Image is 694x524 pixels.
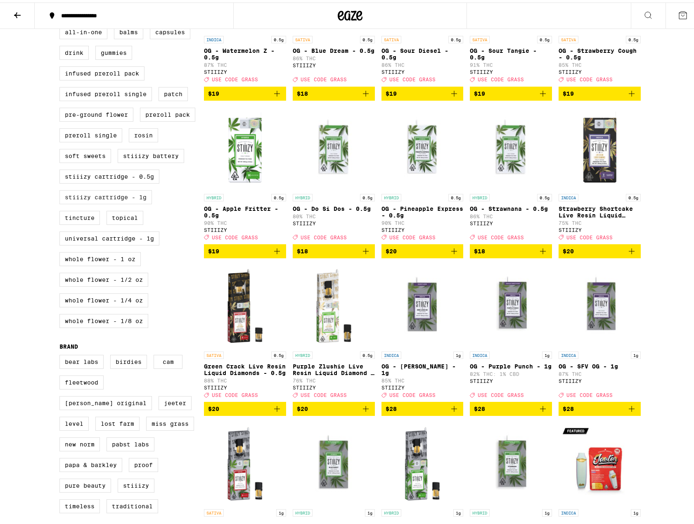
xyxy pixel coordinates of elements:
p: 1g [276,507,286,514]
a: Open page for OG - Apple Fritter - 0.5g from STIIIZY [204,105,286,242]
label: Pre-ground Flower [59,105,133,119]
p: Purple Zlushie Live Resin Liquid Diamond - 0.5g [293,361,375,374]
p: 86% THC [381,60,464,65]
p: OG - Watermelon Z - 0.5g [204,45,286,58]
span: $28 [386,403,397,410]
button: Add to bag [293,242,375,256]
span: $19 [563,88,574,94]
div: STIIIZY [381,225,464,230]
label: STIIIZY Cartridge - 0.5g [59,167,159,181]
div: STIIIZY [293,218,375,224]
img: STIIIZY - OG - Blue Burst - 1g [293,420,375,503]
span: $19 [208,245,219,252]
p: OG - Strawberry Cough - 0.5g [559,45,641,58]
p: OG - Blue Dream - 0.5g [293,45,375,52]
a: Open page for OG - Strawnana - 0.5g from STIIIZY [470,105,552,242]
label: Infused Preroll Single [59,85,152,99]
span: $20 [563,245,574,252]
span: USE CODE GRASS [212,75,258,80]
div: STIIIZY [204,225,286,230]
div: STIIIZY [381,382,464,388]
p: 0.5g [626,191,641,199]
img: STIIIZY - OG - Magic Melon - 1g [204,420,286,503]
p: 0.5g [626,33,641,41]
p: 0.5g [271,191,286,199]
div: STIIIZY [470,218,552,224]
p: OG - Sour Diesel - 0.5g [381,45,464,58]
div: STIIIZY [204,382,286,388]
span: $20 [297,403,308,410]
span: USE CODE GRASS [478,75,524,80]
label: Balms [114,23,143,37]
p: 0.5g [271,33,286,41]
p: OG - Strawnana - 0.5g [470,203,552,210]
p: OG - Pineapple Express - 0.5g [381,203,464,216]
img: STIIIZY - OG - Strawnana - 1g [470,420,552,503]
span: $19 [208,88,219,94]
p: 0.5g [360,33,375,41]
a: Open page for OG - King Louis XIII - 1g from STIIIZY [381,262,464,399]
p: OG - Purple Punch - 1g [470,361,552,367]
div: STIIIZY [559,376,641,381]
p: 90% THC [381,218,464,223]
div: STIIIZY [293,60,375,66]
label: Lost Farm [95,414,140,428]
p: INDICA [559,191,578,199]
span: $18 [297,88,308,94]
img: STIIIZY - OG - Strawnana - 0.5g [470,105,552,187]
p: 86% THC [470,211,552,217]
label: Infused Preroll Pack [59,64,144,78]
button: Add to bag [381,399,464,413]
p: INDICA [204,33,224,41]
div: STIIIZY [470,376,552,381]
p: OG - Apple Fritter - 0.5g [204,203,286,216]
span: $20 [208,403,219,410]
a: Open page for Purple Zlushie Live Resin Liquid Diamond - 0.5g from STIIIZY [293,262,375,399]
p: 80% THC [293,211,375,217]
p: 90% THC [204,218,286,223]
span: $19 [386,88,397,94]
label: Topical [107,208,143,222]
p: 1g [453,507,463,514]
img: STIIIZY - Strawberry Shortcake Live Resin Liquid Diamonds - 0.5g [559,105,641,187]
p: 0.5g [360,349,375,356]
label: Miss Grass [146,414,194,428]
div: STIIIZY [470,67,552,72]
label: Soft Sweets [59,146,111,161]
p: 1g [365,507,375,514]
p: HYBRID [381,507,401,514]
div: STIIIZY [293,382,375,388]
p: 82% THC: 1% CBD [470,369,552,374]
label: New Norm [59,435,100,449]
label: Proof [129,456,158,470]
p: HYBRID [293,507,313,514]
p: INDICA [470,349,490,356]
p: 1g [542,349,552,356]
button: Add to bag [470,84,552,98]
p: 0.5g [271,349,286,356]
p: 0.5g [537,191,552,199]
label: Capsules [150,23,190,37]
span: USE CODE GRASS [478,390,524,395]
label: STIIIZY Battery [118,146,184,161]
p: 85% THC [559,60,641,65]
img: STIIIZY - Purple Zlushie Live Resin Liquid Diamond - 0.5g [293,262,375,345]
p: HYBRID [470,507,490,514]
label: Timeless [59,497,100,511]
button: Add to bag [559,84,641,98]
a: Open page for OG - Pineapple Express - 0.5g from STIIIZY [381,105,464,242]
p: 0.5g [448,33,463,41]
p: 76% THC [293,375,375,381]
p: HYBRID [381,191,401,199]
a: Open page for OG - SFV OG - 1g from STIIIZY [559,262,641,399]
p: HYBRID [470,191,490,199]
label: Whole Flower - 1/2 oz [59,270,148,284]
img: Jeeter - Berry White AIO - 1g [559,420,641,503]
p: INDICA [559,349,578,356]
label: Whole Flower - 1/8 oz [59,312,148,326]
img: STIIIZY - OG - King Louis XIII - 1g [381,262,464,345]
span: USE CODE GRASS [389,390,436,395]
p: 91% THC [470,60,552,65]
p: 0.5g [537,33,552,41]
label: Patch [159,85,188,99]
